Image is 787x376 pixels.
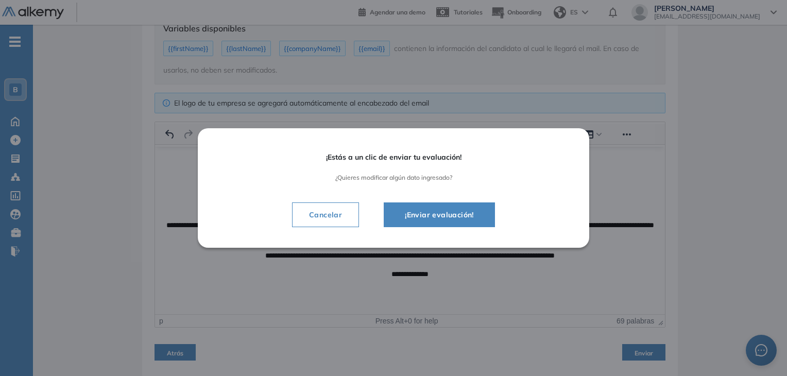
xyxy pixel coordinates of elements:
[292,202,359,227] button: Cancelar
[227,153,560,162] span: ¡Estás a un clic de enviar tu evaluación!
[384,202,495,227] button: ¡Enviar evaluación!
[301,209,350,221] span: Cancelar
[227,174,560,181] span: ¿Quieres modificar algún dato ingresado?
[5,9,505,133] body: Área de texto enriquecido. Pulse ALT-0 para abrir la ayuda.
[397,209,482,221] span: ¡Enviar evaluación!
